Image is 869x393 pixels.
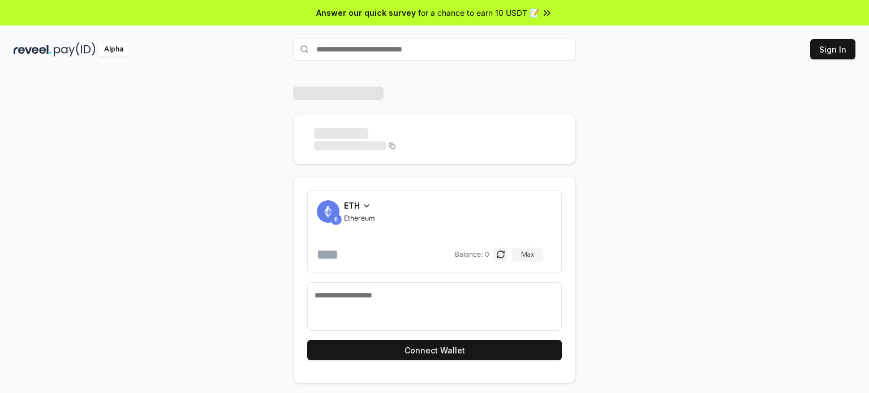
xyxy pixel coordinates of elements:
[455,250,483,259] span: Balance:
[418,7,539,19] span: for a chance to earn 10 USDT 📝
[344,200,360,211] span: ETH
[98,42,130,57] div: Alpha
[810,39,855,59] button: Sign In
[54,42,96,57] img: pay_id
[344,214,375,223] span: Ethereum
[330,214,342,225] img: ETH.svg
[512,248,543,261] button: Max
[307,340,562,360] button: Connect Wallet
[14,42,51,57] img: reveel_dark
[485,250,489,259] span: 0
[316,7,416,19] span: Answer our quick survey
